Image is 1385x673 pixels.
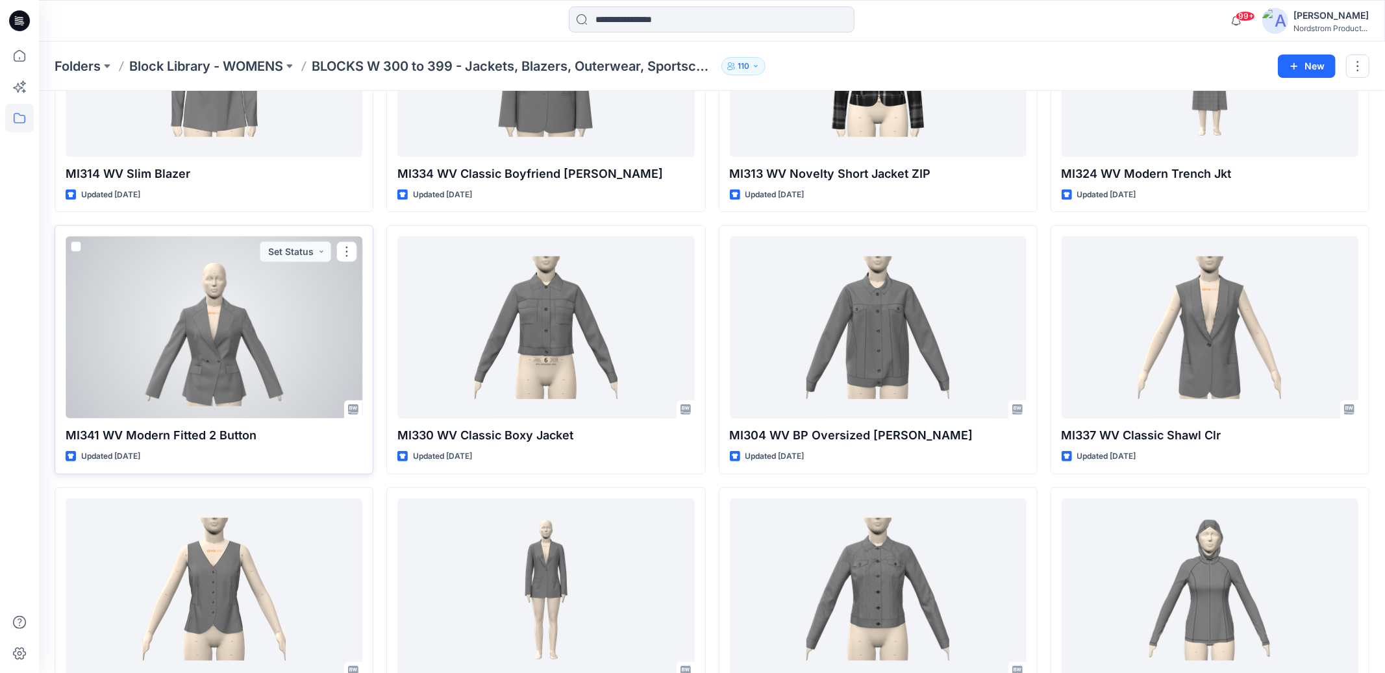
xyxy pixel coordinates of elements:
p: Updated [DATE] [745,188,805,202]
p: 110 [738,59,749,73]
span: 99+ [1236,11,1255,21]
p: MI324 WV Modern Trench Jkt [1062,165,1358,183]
button: New [1278,55,1336,78]
a: MI304 WV BP Oversized Jean Jacket [730,236,1027,419]
a: Block Library - WOMENS [129,57,283,75]
p: Updated [DATE] [413,188,472,202]
p: MI314 WV Slim Blazer [66,165,362,183]
p: Updated [DATE] [81,188,140,202]
p: Updated [DATE] [745,450,805,463]
p: MI330 WV Classic Boxy Jacket [397,426,694,445]
a: Folders [55,57,101,75]
p: Updated [DATE] [1077,188,1136,202]
p: MI334 WV Classic Boyfriend [PERSON_NAME] [397,165,694,183]
p: MI304 WV BP Oversized [PERSON_NAME] [730,426,1027,445]
p: Updated [DATE] [81,450,140,463]
a: MI330 WV Classic Boxy Jacket [397,236,694,419]
div: Nordstrom Product... [1293,23,1369,33]
button: 110 [721,57,766,75]
p: BLOCKS W 300 to 399 - Jackets, Blazers, Outerwear, Sportscoat, Vest [312,57,716,75]
a: MI337 WV Classic Shawl Clr [1062,236,1358,419]
img: avatar [1262,8,1288,34]
p: MI313 WV Novelty Short Jacket ZIP [730,165,1027,183]
p: Updated [DATE] [413,450,472,463]
p: Updated [DATE] [1077,450,1136,463]
a: MI341 WV Modern Fitted 2 Button [66,236,362,419]
div: [PERSON_NAME] [1293,8,1369,23]
p: MI337 WV Classic Shawl Clr [1062,426,1358,445]
p: MI341 WV Modern Fitted 2 Button [66,426,362,445]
